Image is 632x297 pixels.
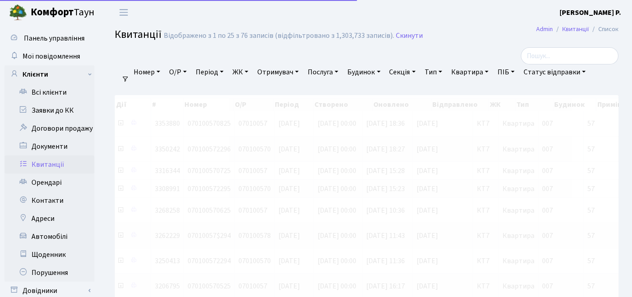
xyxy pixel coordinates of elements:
[523,20,632,39] nav: breadcrumb
[396,32,423,40] a: Скинути
[4,228,94,246] a: Автомобілі
[4,137,94,155] a: Документи
[560,7,621,18] a: [PERSON_NAME] Р.
[4,29,94,47] a: Панель управління
[24,33,85,43] span: Панель управління
[536,24,553,34] a: Admin
[4,83,94,101] a: Всі клієнти
[520,64,589,80] a: Статус відправки
[4,246,94,264] a: Щоденник
[344,64,384,80] a: Будинок
[562,24,589,34] a: Квитанції
[521,47,619,64] input: Пошук...
[4,192,94,210] a: Контакти
[304,64,342,80] a: Послуга
[164,32,394,40] div: Відображено з 1 по 25 з 76 записів (відфільтровано з 1,303,733 записів).
[4,65,94,83] a: Клієнти
[494,64,518,80] a: ПІБ
[192,64,227,80] a: Період
[386,64,419,80] a: Секція
[4,264,94,282] a: Порушення
[22,51,80,61] span: Мої повідомлення
[4,101,94,119] a: Заявки до КК
[421,64,446,80] a: Тип
[130,64,164,80] a: Номер
[4,155,94,174] a: Квитанції
[589,24,619,34] li: Список
[4,119,94,137] a: Договори продажу
[4,47,94,65] a: Мої повідомлення
[9,4,27,22] img: logo.png
[4,210,94,228] a: Адреси
[448,64,492,80] a: Квартира
[166,64,190,80] a: О/Р
[560,8,621,18] b: [PERSON_NAME] Р.
[4,174,94,192] a: Орендарі
[229,64,252,80] a: ЖК
[112,5,135,20] button: Переключити навігацію
[31,5,94,20] span: Таун
[115,27,161,42] span: Квитанції
[31,5,74,19] b: Комфорт
[254,64,302,80] a: Отримувач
